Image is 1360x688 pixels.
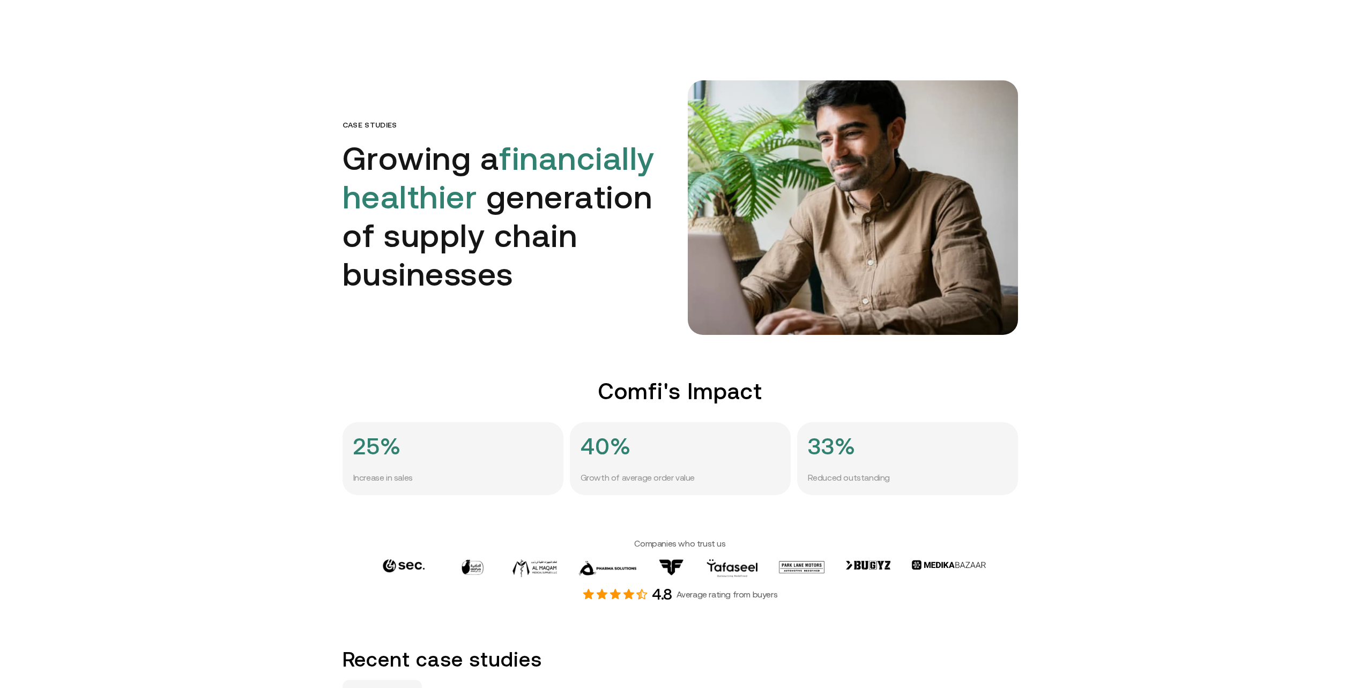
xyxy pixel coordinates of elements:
h2: Recent case studies [343,647,1018,671]
img: park lane motors [779,559,824,575]
h2: Comfi's Impact [343,378,1018,405]
img: Al Maqam Medical [512,559,557,578]
h4: 33% [808,433,856,460]
img: comfi [688,80,1018,335]
img: RF technologies [658,559,685,576]
img: MedikaBazzar [912,559,986,571]
h4: 25% [353,433,401,460]
p: Average rating from buyers [677,589,778,600]
h4: 40% [581,433,631,460]
img: bugyz [846,559,890,571]
p: Growth of average order value [581,470,695,484]
img: 64sec [382,559,425,573]
img: Tafaseel Logo [707,559,757,578]
h1: Growing a generation of supply chain businesses [343,139,673,294]
p: Reduced outstanding [808,470,890,484]
h4: 4.8 [652,584,672,604]
img: Alafiya Chicken [462,559,484,575]
h4: Companies who trust us [343,538,1018,549]
p: Increase in sales [353,470,413,484]
p: Case Studies [343,121,673,129]
img: Pharmasolutions [578,559,636,578]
